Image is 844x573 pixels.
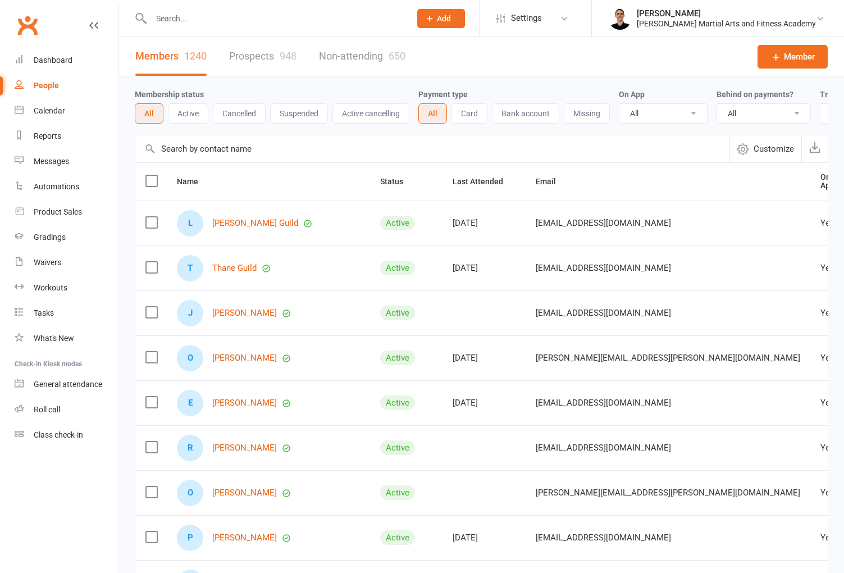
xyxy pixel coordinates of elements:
[536,302,671,324] span: [EMAIL_ADDRESS][DOMAIN_NAME]
[15,250,118,275] a: Waivers
[135,135,729,162] input: Search by contact name
[212,263,257,273] a: Thane Guild
[184,50,207,62] div: 1240
[380,216,415,230] div: Active
[536,347,800,369] span: [PERSON_NAME][EMAIL_ADDRESS][PERSON_NAME][DOMAIN_NAME]
[332,103,409,124] button: Active cancelling
[492,103,559,124] button: Bank account
[15,372,118,397] a: General attendance kiosk mode
[380,175,416,188] button: Status
[15,149,118,174] a: Messages
[820,398,834,408] div: Yes
[380,261,415,275] div: Active
[15,301,118,326] a: Tasks
[453,175,515,188] button: Last Attended
[34,334,74,343] div: What's New
[212,353,277,363] a: [PERSON_NAME]
[34,283,67,292] div: Workouts
[758,45,828,69] a: Member
[15,98,118,124] a: Calendar
[437,14,451,23] span: Add
[15,174,118,199] a: Automations
[820,488,834,498] div: Yes
[177,175,211,188] button: Name
[15,422,118,448] a: Class kiosk mode
[15,275,118,301] a: Workouts
[453,219,515,228] div: [DATE]
[177,210,203,237] div: L
[637,8,816,19] div: [PERSON_NAME]
[820,533,834,543] div: Yes
[15,48,118,73] a: Dashboard
[536,482,800,503] span: [PERSON_NAME][EMAIL_ADDRESS][PERSON_NAME][DOMAIN_NAME]
[15,397,118,422] a: Roll call
[34,81,59,90] div: People
[511,6,542,31] span: Settings
[270,103,328,124] button: Suspended
[380,440,415,455] div: Active
[536,392,671,413] span: [EMAIL_ADDRESS][DOMAIN_NAME]
[13,11,42,39] a: Clubworx
[536,257,671,279] span: [EMAIL_ADDRESS][DOMAIN_NAME]
[15,73,118,98] a: People
[168,103,208,124] button: Active
[418,103,447,124] button: All
[177,300,203,326] div: J
[177,435,203,461] div: R
[34,157,69,166] div: Messages
[380,306,415,320] div: Active
[754,142,794,156] span: Customize
[177,255,203,281] div: T
[34,56,72,65] div: Dashboard
[536,527,671,548] span: [EMAIL_ADDRESS][DOMAIN_NAME]
[34,233,66,242] div: Gradings
[34,380,102,389] div: General attendance
[453,177,515,186] span: Last Attended
[135,90,204,99] label: Membership status
[451,103,487,124] button: Card
[820,219,834,228] div: Yes
[34,430,83,439] div: Class check-in
[380,395,415,410] div: Active
[212,398,277,408] a: [PERSON_NAME]
[380,177,416,186] span: Status
[15,199,118,225] a: Product Sales
[820,263,834,273] div: Yes
[34,258,61,267] div: Waivers
[536,437,671,458] span: [EMAIL_ADDRESS][DOMAIN_NAME]
[380,351,415,365] div: Active
[177,480,203,506] div: O
[536,177,568,186] span: Email
[389,50,405,62] div: 650
[15,326,118,351] a: What's New
[135,37,207,76] a: Members1240
[609,7,631,30] img: thumb_image1729140307.png
[564,103,610,124] button: Missing
[820,443,834,453] div: Yes
[34,182,79,191] div: Automations
[784,50,815,63] span: Member
[417,9,465,28] button: Add
[453,353,515,363] div: [DATE]
[135,103,163,124] button: All
[319,37,405,76] a: Non-attending650
[453,263,515,273] div: [DATE]
[536,212,671,234] span: [EMAIL_ADDRESS][DOMAIN_NAME]
[212,219,298,228] a: [PERSON_NAME] Guild
[213,103,266,124] button: Cancelled
[717,90,793,99] label: Behind on payments?
[177,345,203,371] div: O
[34,405,60,414] div: Roll call
[418,90,468,99] label: Payment type
[148,11,403,26] input: Search...
[453,398,515,408] div: [DATE]
[380,485,415,500] div: Active
[229,37,296,76] a: Prospects948
[637,19,816,29] div: [PERSON_NAME] Martial Arts and Fitness Academy
[15,124,118,149] a: Reports
[34,207,82,216] div: Product Sales
[34,106,65,115] div: Calendar
[34,308,54,317] div: Tasks
[212,533,277,543] a: [PERSON_NAME]
[729,135,801,162] button: Customize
